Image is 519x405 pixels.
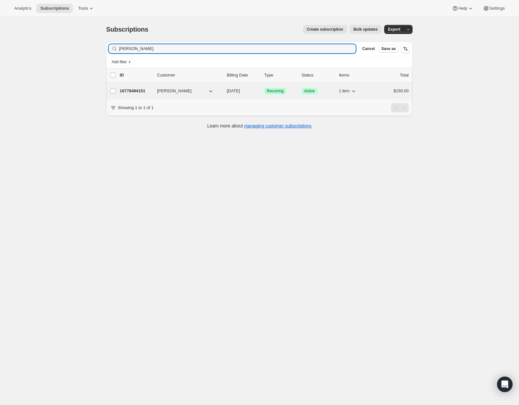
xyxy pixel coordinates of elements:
[304,88,315,94] span: Active
[302,72,334,78] p: Status
[497,377,513,392] div: Open Intercom Messenger
[394,88,409,93] span: $150.00
[379,45,398,53] button: Save as
[384,25,404,34] button: Export
[264,72,296,78] div: Type
[388,27,400,32] span: Export
[120,72,409,78] div: IDCustomerBilling DateTypeStatusItemsTotal
[448,4,477,13] button: Help
[118,105,154,111] p: Showing 1 to 1 of 1
[119,44,356,53] input: Filter subscribers
[153,86,218,96] button: [PERSON_NAME]
[458,6,467,11] span: Help
[14,6,31,11] span: Analytics
[381,46,396,51] span: Save as
[227,72,259,78] p: Billing Date
[74,4,98,13] button: Tools
[339,86,357,96] button: 1 item
[339,88,350,94] span: 1 item
[489,6,505,11] span: Settings
[339,72,371,78] div: Items
[354,27,378,32] span: Bulk updates
[120,88,152,94] p: 16778494151
[112,59,127,65] span: Add filter
[157,72,222,78] p: Customer
[36,4,73,13] button: Subscriptions
[207,123,312,129] p: Learn more about
[350,25,382,34] button: Bulk updates
[10,4,35,13] button: Analytics
[362,46,375,51] span: Cancel
[303,25,347,34] button: Create subscription
[78,6,88,11] span: Tools
[401,44,410,53] button: Sort the results
[109,58,135,66] button: Add filter
[391,103,409,112] nav: Pagination
[479,4,509,13] button: Settings
[227,88,240,93] span: [DATE]
[157,88,192,94] span: [PERSON_NAME]
[400,72,409,78] p: Total
[106,26,148,33] span: Subscriptions
[307,27,343,32] span: Create subscription
[120,86,409,96] div: 16778494151[PERSON_NAME][DATE]SuccessRecurringSuccessActive1 item$150.00
[120,72,152,78] p: ID
[40,6,69,11] span: Subscriptions
[267,88,284,94] span: Recurring
[244,123,312,128] a: managing customer subscriptions
[360,45,377,53] button: Cancel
